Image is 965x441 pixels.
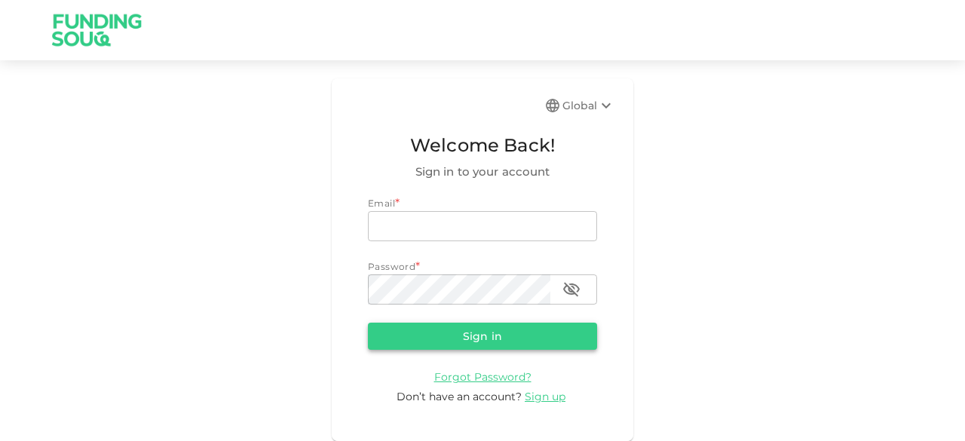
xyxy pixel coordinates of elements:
[368,211,597,241] input: email
[368,198,395,209] span: Email
[434,370,532,384] span: Forgot Password?
[562,96,615,115] div: Global
[368,274,550,305] input: password
[368,323,597,350] button: Sign in
[368,261,415,272] span: Password
[434,369,532,384] a: Forgot Password?
[397,390,522,403] span: Don’t have an account?
[368,163,597,181] span: Sign in to your account
[525,390,565,403] span: Sign up
[368,131,597,160] span: Welcome Back!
